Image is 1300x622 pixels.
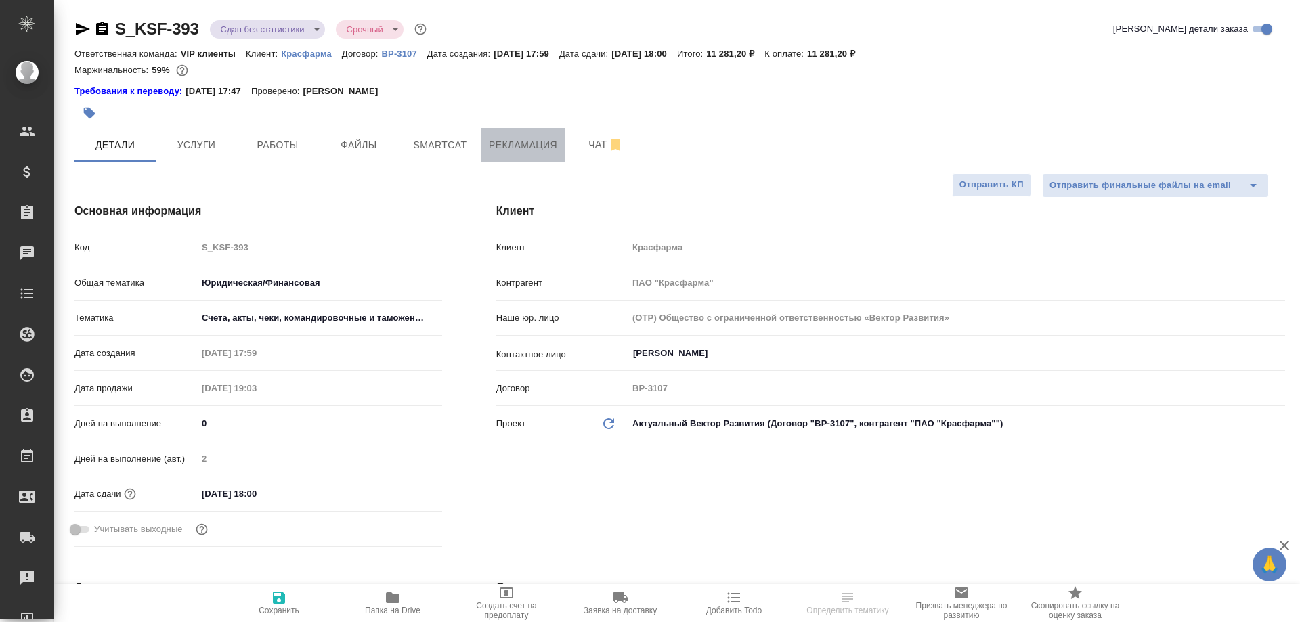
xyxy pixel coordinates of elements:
[74,347,197,360] p: Дата создания
[74,382,197,395] p: Дата продажи
[628,308,1285,328] input: Пустое поле
[496,348,628,361] p: Контактное лицо
[217,24,309,35] button: Сдан без статистики
[1113,22,1248,36] span: [PERSON_NAME] детали заказа
[173,62,191,79] button: 3833.68 RUB;
[343,24,387,35] button: Срочный
[193,520,211,538] button: Выбери, если сб и вс нужно считать рабочими днями для выполнения заказа.
[74,85,186,98] a: Требования к переводу:
[573,136,638,153] span: Чат
[584,606,657,615] span: Заявка на доставку
[628,378,1285,398] input: Пустое поле
[913,601,1010,620] span: Призвать менеджера по развитию
[496,276,628,290] p: Контрагент
[408,137,473,154] span: Smartcat
[74,276,197,290] p: Общая тематика
[281,47,342,59] a: Красфарма
[197,307,442,330] div: Счета, акты, чеки, командировочные и таможенные документы
[115,20,199,38] a: S_KSF-393
[251,85,303,98] p: Проверено:
[905,584,1018,622] button: Призвать менеджера по развитию
[197,449,442,468] input: Пустое поле
[677,49,706,59] p: Итого:
[365,606,420,615] span: Папка на Drive
[74,311,197,325] p: Тематика
[74,85,186,98] div: Нажми, чтобы открыть папку с инструкцией
[496,311,628,325] p: Наше юр. лицо
[628,412,1285,435] div: Актуальный Вектор Развития (Договор "ВР-3107", контрагент "ПАО "Красфарма"")
[1042,173,1238,198] button: Отправить финальные файлы на email
[628,273,1285,292] input: Пустое поле
[806,606,888,615] span: Определить тематику
[563,584,677,622] button: Заявка на доставку
[326,137,391,154] span: Файлы
[152,65,173,75] p: 59%
[1278,352,1280,355] button: Open
[245,137,310,154] span: Работы
[496,241,628,254] p: Клиент
[1042,173,1269,198] div: split button
[94,21,110,37] button: Скопировать ссылку
[197,271,442,294] div: Юридическая/Финансовая
[83,137,148,154] span: Детали
[764,49,807,59] p: К оплате:
[489,137,557,154] span: Рекламация
[458,601,555,620] span: Создать счет на предоплату
[382,47,427,59] a: ВР-3107
[197,414,442,433] input: ✎ Введи что-нибудь
[496,579,1285,596] h4: Ответственные
[496,417,526,430] p: Проект
[791,584,905,622] button: Определить тематику
[74,98,104,128] button: Добавить тэг
[607,137,624,153] svg: Отписаться
[336,20,404,39] div: Сдан без статистики
[382,49,427,59] p: ВР-3107
[281,49,342,59] p: Красфарма
[450,584,563,622] button: Создать счет на предоплату
[807,49,865,59] p: 11 281,20 ₽
[336,584,450,622] button: Папка на Drive
[1258,550,1281,579] span: 🙏
[246,49,281,59] p: Клиент:
[74,241,197,254] p: Код
[706,49,764,59] p: 11 281,20 ₽
[559,49,611,59] p: Дата сдачи:
[186,85,251,98] p: [DATE] 17:47
[164,137,229,154] span: Услуги
[1026,601,1124,620] span: Скопировать ссылку на оценку заказа
[74,203,442,219] h4: Основная информация
[121,485,139,503] button: Если добавить услуги и заполнить их объемом, то дата рассчитается автоматически
[494,49,559,59] p: [DATE] 17:59
[210,20,325,39] div: Сдан без статистики
[197,238,442,257] input: Пустое поле
[496,203,1285,219] h4: Клиент
[427,49,494,59] p: Дата создания:
[342,49,382,59] p: Договор:
[1049,178,1231,194] span: Отправить финальные файлы на email
[222,584,336,622] button: Сохранить
[706,606,762,615] span: Добавить Todo
[628,238,1285,257] input: Пустое поле
[74,21,91,37] button: Скопировать ссылку для ЯМессенджера
[181,49,246,59] p: VIP клиенты
[197,484,316,504] input: ✎ Введи что-нибудь
[197,343,316,363] input: Пустое поле
[74,452,197,466] p: Дней на выполнение (авт.)
[74,417,197,430] p: Дней на выполнение
[959,177,1024,193] span: Отправить КП
[259,606,299,615] span: Сохранить
[197,378,316,398] input: Пустое поле
[74,49,181,59] p: Ответственная команда:
[74,579,442,596] h4: Дополнительно
[74,487,121,501] p: Дата сдачи
[952,173,1031,197] button: Отправить КП
[94,523,183,536] span: Учитывать выходные
[412,20,429,38] button: Доп статусы указывают на важность/срочность заказа
[677,584,791,622] button: Добавить Todo
[611,49,677,59] p: [DATE] 18:00
[74,65,152,75] p: Маржинальность:
[303,85,388,98] p: [PERSON_NAME]
[496,382,628,395] p: Договор
[1018,584,1132,622] button: Скопировать ссылку на оценку заказа
[1253,548,1286,581] button: 🙏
